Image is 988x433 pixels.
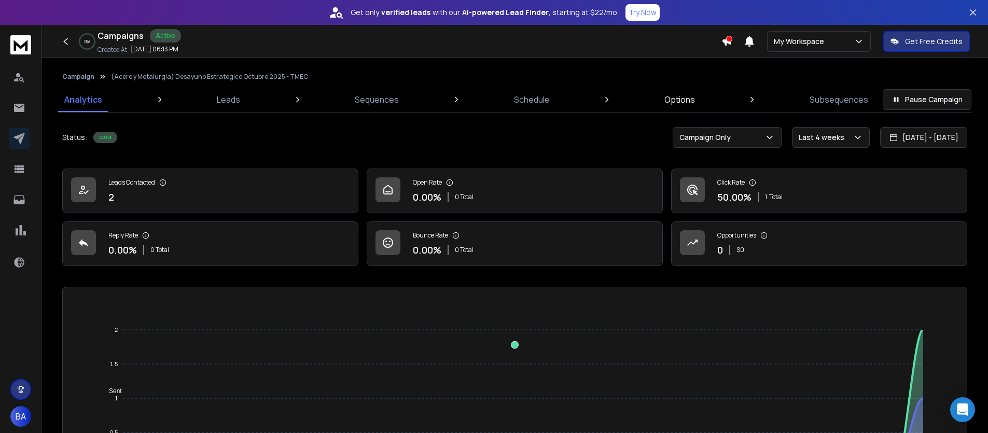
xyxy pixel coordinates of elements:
[717,243,723,257] p: 0
[93,132,117,143] div: Active
[10,406,31,427] button: BA
[658,87,701,112] a: Options
[883,31,970,52] button: Get Free Credits
[64,93,102,106] p: Analytics
[413,190,441,204] p: 0.00 %
[111,73,308,81] p: (Acero y Metalurgia) Desayuno Estratégico Octubre 2025 - TMEC
[98,46,129,54] p: Created At:
[883,89,971,110] button: Pause Campaign
[455,193,474,201] p: 0 Total
[950,397,975,422] div: Open Intercom Messenger
[774,36,828,47] p: My Workspace
[671,169,967,213] a: Click Rate50.00%1Total
[514,93,550,106] p: Schedule
[717,190,752,204] p: 50.00 %
[108,178,155,187] p: Leads Contacted
[413,178,442,187] p: Open Rate
[413,243,441,257] p: 0.00 %
[880,127,967,148] button: [DATE] - [DATE]
[85,38,90,45] p: 0 %
[625,4,660,21] button: Try Now
[810,93,868,106] p: Subsequences
[455,246,474,254] p: 0 Total
[108,243,137,257] p: 0.00 %
[58,87,108,112] a: Analytics
[62,221,358,266] a: Reply Rate0.00%0 Total
[62,73,94,81] button: Campaign
[217,93,240,106] p: Leads
[351,7,617,18] p: Get only with our starting at $22/mo
[150,29,181,43] div: Active
[381,7,430,18] strong: verified leads
[508,87,556,112] a: Schedule
[110,361,118,367] tspan: 1.5
[671,221,967,266] a: Opportunities0$0
[462,7,550,18] strong: AI-powered Lead Finder,
[413,231,448,240] p: Bounce Rate
[803,87,874,112] a: Subsequences
[211,87,246,112] a: Leads
[664,93,695,106] p: Options
[98,30,144,42] h1: Campaigns
[367,169,663,213] a: Open Rate0.00%0 Total
[355,93,399,106] p: Sequences
[769,193,783,201] span: Total
[108,231,138,240] p: Reply Rate
[115,395,118,401] tspan: 1
[717,178,745,187] p: Click Rate
[10,35,31,54] img: logo
[131,45,178,53] p: [DATE] 06:13 PM
[736,246,744,254] p: $ 0
[799,132,848,143] p: Last 4 weeks
[62,132,87,143] p: Status:
[115,327,118,333] tspan: 2
[108,190,114,204] p: 2
[62,169,358,213] a: Leads Contacted2
[150,246,169,254] p: 0 Total
[349,87,405,112] a: Sequences
[629,7,657,18] p: Try Now
[679,132,735,143] p: Campaign Only
[765,193,767,201] span: 1
[101,387,122,395] span: Sent
[367,221,663,266] a: Bounce Rate0.00%0 Total
[905,36,963,47] p: Get Free Credits
[717,231,756,240] p: Opportunities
